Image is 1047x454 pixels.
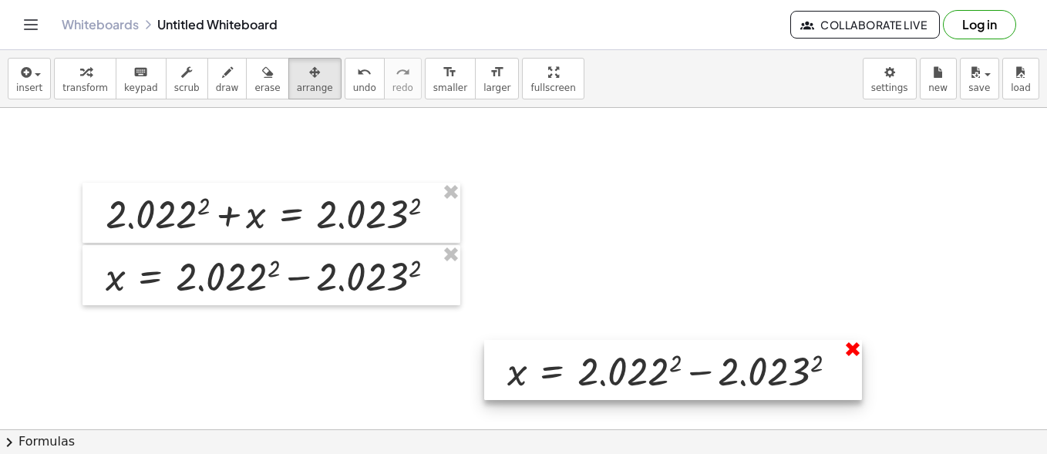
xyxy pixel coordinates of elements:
i: redo [396,63,410,82]
button: scrub [166,58,208,99]
span: undo [353,82,376,93]
button: format_sizelarger [475,58,519,99]
span: redo [392,82,413,93]
button: format_sizesmaller [425,58,476,99]
span: arrange [297,82,333,93]
i: format_size [490,63,504,82]
span: transform [62,82,108,93]
button: transform [54,58,116,99]
button: Collaborate Live [790,11,940,39]
i: keyboard [133,63,148,82]
span: keypad [124,82,158,93]
button: arrange [288,58,342,99]
span: settings [871,82,908,93]
button: redoredo [384,58,422,99]
a: Whiteboards [62,17,139,32]
span: scrub [174,82,200,93]
button: draw [207,58,247,99]
span: smaller [433,82,467,93]
span: draw [216,82,239,93]
button: Toggle navigation [19,12,43,37]
button: fullscreen [522,58,584,99]
button: insert [8,58,51,99]
span: new [928,82,948,93]
button: undoundo [345,58,385,99]
i: format_size [443,63,457,82]
button: Log in [943,10,1016,39]
span: save [968,82,990,93]
i: undo [357,63,372,82]
button: save [960,58,999,99]
span: erase [254,82,280,93]
button: new [920,58,957,99]
span: fullscreen [530,82,575,93]
span: load [1011,82,1031,93]
button: load [1002,58,1039,99]
button: erase [246,58,288,99]
span: insert [16,82,42,93]
button: keyboardkeypad [116,58,167,99]
button: settings [863,58,917,99]
span: Collaborate Live [803,18,927,32]
span: larger [483,82,510,93]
